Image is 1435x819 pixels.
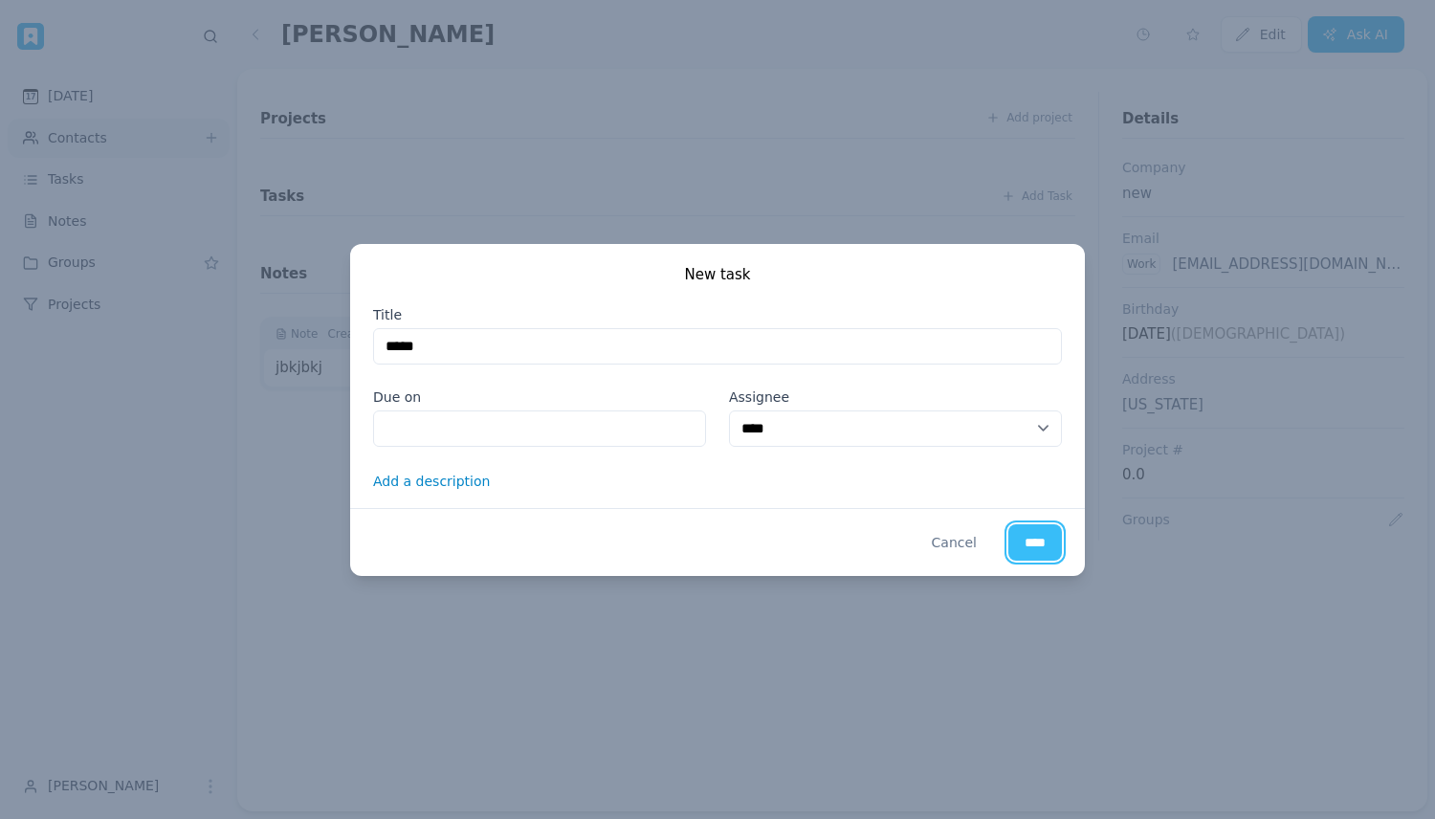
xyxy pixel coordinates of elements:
label: Due on [373,387,706,407]
label: Title [373,305,1062,324]
div: New task [373,259,1062,305]
button: Add a description [373,472,490,491]
button: Cancel [916,524,993,561]
label: Assignee [729,387,1062,407]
